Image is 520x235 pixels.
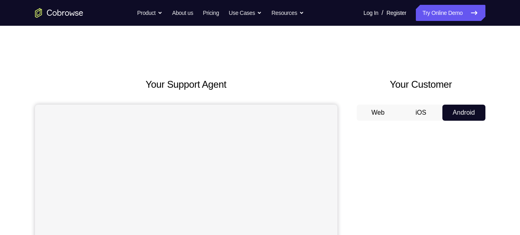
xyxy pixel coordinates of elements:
a: About us [172,5,193,21]
span: / [382,8,383,18]
button: iOS [399,105,442,121]
button: Resources [271,5,304,21]
a: Register [386,5,406,21]
button: Android [442,105,485,121]
button: Use Cases [229,5,262,21]
h2: Your Support Agent [35,77,337,92]
a: Go to the home page [35,8,83,18]
a: Pricing [203,5,219,21]
button: Product [137,5,162,21]
button: Web [357,105,400,121]
a: Try Online Demo [416,5,485,21]
a: Log In [364,5,378,21]
h2: Your Customer [357,77,485,92]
